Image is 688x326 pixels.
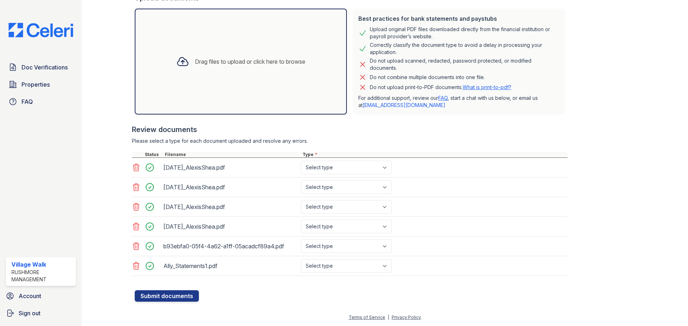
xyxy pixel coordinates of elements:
a: FAQ [438,95,448,101]
p: For additional support, review our , start a chat with us below, or email us at [358,94,559,109]
a: Account [3,289,79,303]
a: Doc Verifications [6,60,76,74]
a: [EMAIL_ADDRESS][DOMAIN_NAME] [363,102,445,108]
div: Review documents [132,125,568,135]
div: Drag files to upload or click here to browse [195,57,305,66]
div: Correctly classify the document type to avoid a delay in processing your application. [370,42,559,56]
span: Doc Verifications [21,63,68,72]
a: What is print-to-pdf? [463,84,511,90]
div: Do not upload scanned, redacted, password protected, or modified documents. [370,57,559,72]
div: [DATE]_AlexisShea.pdf [163,181,298,193]
a: Properties [6,77,76,92]
div: Type [301,152,568,157]
div: [DATE]_AlexisShea.pdf [163,162,298,173]
div: [DATE]_AlexisShea.pdf [163,221,298,232]
span: Sign out [19,309,40,317]
div: Filename [163,152,301,157]
div: Village Walk [11,260,73,269]
span: Properties [21,80,50,89]
p: Do not upload print-to-PDF documents. [370,84,511,91]
div: Best practices for bank statements and paystubs [358,14,559,23]
div: | [388,315,389,320]
div: b93ebfa0-05f4-4a62-a1ff-05acadcf89a4.pdf [163,240,298,252]
div: Ally_Statements1.pdf [163,260,298,272]
div: Status [143,152,163,157]
button: Submit documents [135,290,199,302]
div: Rushmore Management [11,269,73,283]
a: Terms of Service [349,315,385,320]
div: Upload original PDF files downloaded directly from the financial institution or payroll provider’... [370,26,559,40]
a: Privacy Policy [392,315,421,320]
a: Sign out [3,306,79,320]
span: Account [19,292,41,300]
span: FAQ [21,97,33,106]
div: [DATE]_AlexisShea.pdf [163,201,298,213]
a: FAQ [6,94,76,109]
div: Please select a type for each document uploaded and resolve any errors. [132,137,568,145]
div: Do not combine multiple documents into one file. [370,73,485,82]
img: CE_Logo_Blue-a8612792a0a2168367f1c8372b55b34899dd931a85d93a1a3d3e32e68fde9ad4.png [3,23,79,37]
